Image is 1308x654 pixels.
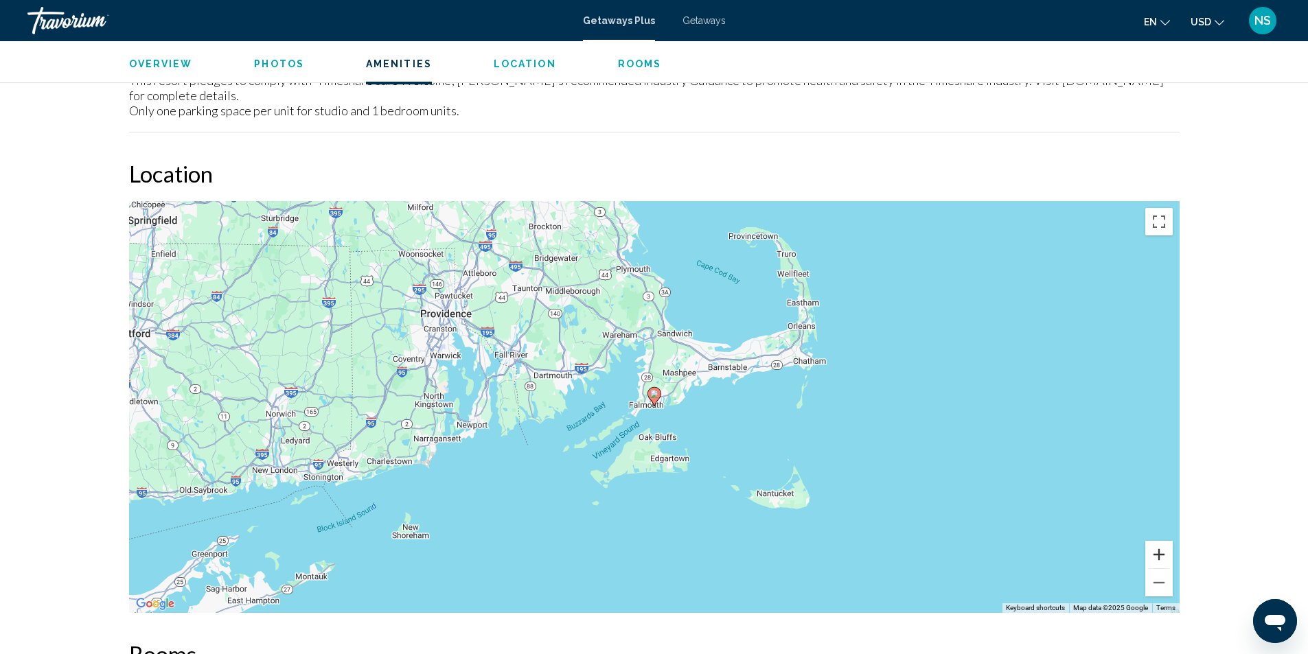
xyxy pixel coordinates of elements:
[1156,604,1175,611] a: Terms
[1144,12,1170,32] button: Change language
[618,58,662,69] span: Rooms
[1144,16,1157,27] span: en
[1145,208,1173,235] button: Toggle fullscreen view
[1006,603,1065,613] button: Keyboard shortcuts
[366,58,432,69] span: Amenities
[583,15,655,26] a: Getaways Plus
[1145,569,1173,596] button: Zoom out
[129,58,193,69] span: Overview
[129,160,1180,187] h2: Location
[254,58,304,69] span: Photos
[129,58,193,70] button: Overview
[133,595,178,613] a: Open this area in Google Maps (opens a new window)
[1145,541,1173,568] button: Zoom in
[1245,6,1281,35] button: User Menu
[366,58,432,70] button: Amenities
[133,595,178,613] img: Google
[27,7,569,34] a: Travorium
[1254,14,1271,27] span: NS
[682,15,726,26] a: Getaways
[254,58,304,70] button: Photos
[1191,12,1224,32] button: Change currency
[1073,604,1148,611] span: Map data ©2025 Google
[494,58,556,70] button: Location
[618,58,662,70] button: Rooms
[1191,16,1211,27] span: USD
[494,58,556,69] span: Location
[1253,599,1297,643] iframe: Button to launch messaging window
